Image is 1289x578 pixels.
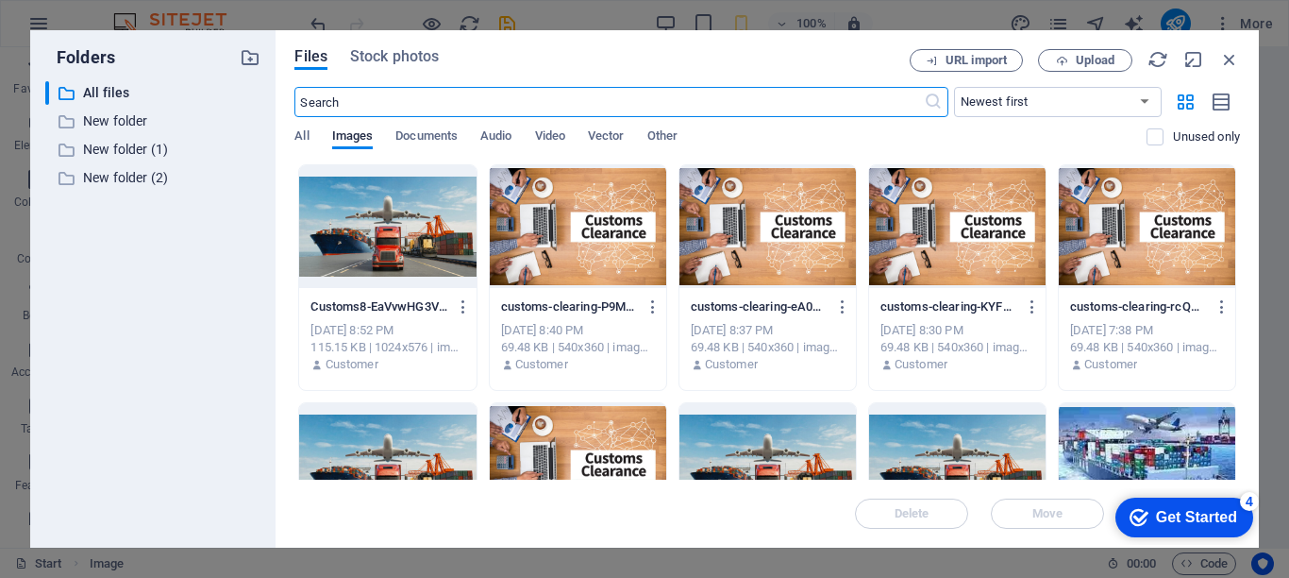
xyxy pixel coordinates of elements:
[946,55,1007,66] span: URL import
[294,125,309,151] span: All
[1070,322,1224,339] div: [DATE] 7:38 PM
[83,82,226,104] p: All files
[294,87,923,117] input: Search
[501,298,638,315] p: customs-clearing-P9McR_ze9huvx9ahMcTo7w.jpg
[535,125,565,151] span: Video
[705,356,758,373] p: Customer
[45,45,115,70] p: Folders
[310,322,464,339] div: [DATE] 8:52 PM
[45,166,260,190] div: New folder (2)
[501,322,655,339] div: [DATE] 8:40 PM
[501,339,655,356] div: 69.48 KB | 540x360 | image/jpeg
[395,125,458,151] span: Documents
[647,125,678,151] span: Other
[880,298,1017,315] p: customs-clearing-KYFvuTR-opEBKjKc1QWRcg.jpg
[51,21,132,38] div: Get Started
[1147,49,1168,70] i: Reload
[895,356,947,373] p: Customer
[294,45,327,68] span: Files
[1070,339,1224,356] div: 69.48 KB | 540x360 | image/jpeg
[310,298,447,315] p: Customs8-EaVvwHG3VGLkNve8EX5hWg.jpg
[691,298,828,315] p: customs-clearing-eA0Ro3umITw-2ppL_2qeHw.jpg
[83,110,226,132] p: New folder
[326,356,378,373] p: Customer
[332,125,374,151] span: Images
[1038,49,1132,72] button: Upload
[588,125,625,151] span: Vector
[45,138,260,161] div: New folder (1)
[45,81,49,105] div: ​
[10,9,148,49] div: Get Started 4 items remaining, 20% complete
[83,167,226,189] p: New folder (2)
[45,110,260,133] div: New folder
[1076,55,1114,66] span: Upload
[310,339,464,356] div: 115.15 KB | 1024x576 | image/jpeg
[880,322,1034,339] div: [DATE] 8:30 PM
[1173,128,1240,145] p: Displays only files that are not in use on the website. Files added during this session can still...
[1183,49,1204,70] i: Minimize
[515,356,568,373] p: Customer
[691,322,845,339] div: [DATE] 8:37 PM
[1084,356,1137,373] p: Customer
[83,139,226,161] p: New folder (1)
[480,125,511,151] span: Audio
[1219,49,1240,70] i: Close
[1070,298,1207,315] p: customs-clearing-rcQwMt1NdeU2Gpj3OTJmQg.jpg
[880,339,1034,356] div: 69.48 KB | 540x360 | image/jpeg
[240,47,260,68] i: Create new folder
[135,4,154,23] div: 4
[350,45,439,68] span: Stock photos
[910,49,1023,72] button: URL import
[691,339,845,356] div: 69.48 KB | 540x360 | image/jpeg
